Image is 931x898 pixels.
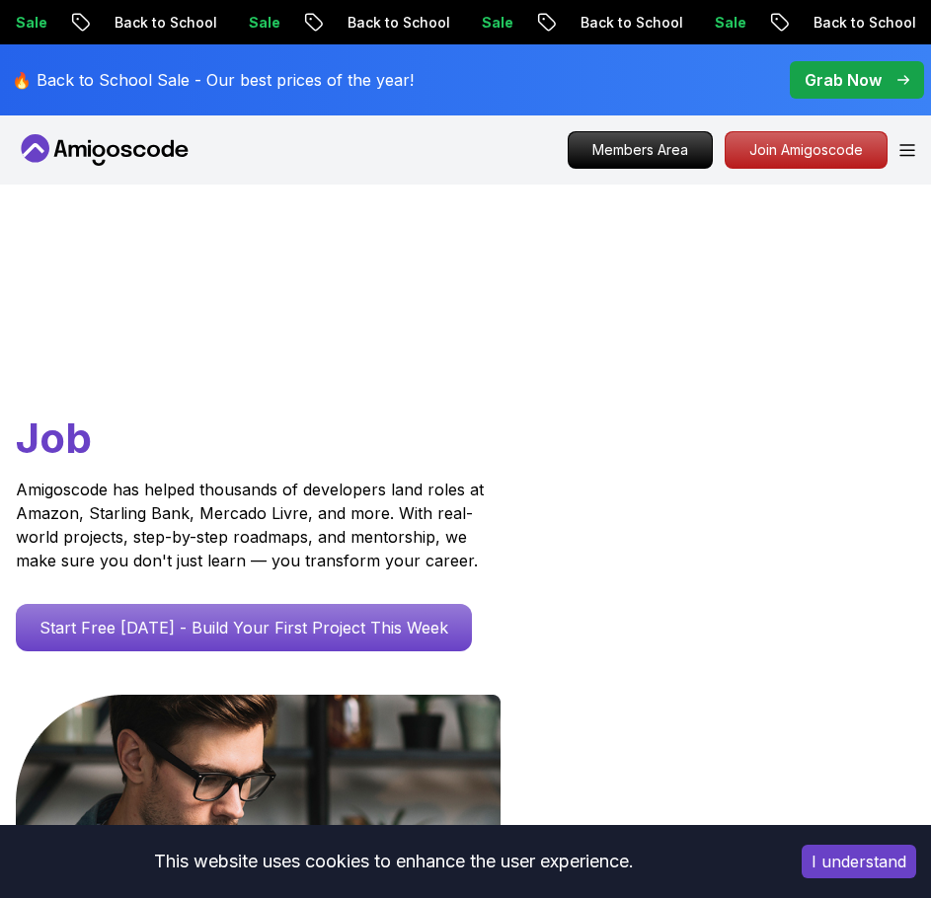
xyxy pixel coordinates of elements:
p: Sale [609,13,672,33]
p: Sale [143,13,206,33]
p: Sale [842,13,905,33]
p: Sale [376,13,439,33]
p: 🔥 Back to School Sale - Our best prices of the year! [12,68,414,92]
a: Members Area [568,131,713,169]
p: Back to School [475,13,609,33]
p: Join Amigoscode [726,132,887,168]
div: This website uses cookies to enhance the user experience. [15,840,772,883]
button: Accept cookies [802,845,916,878]
a: Join Amigoscode [725,131,888,169]
span: Job [16,412,92,463]
p: Members Area [569,132,712,168]
button: Open Menu [899,144,915,157]
p: Grab Now [805,68,882,92]
p: Back to School [708,13,842,33]
a: Start Free [DATE] - Build Your First Project This Week [16,604,472,651]
p: Amigoscode has helped thousands of developers land roles at Amazon, Starling Bank, Mercado Livre,... [16,478,490,572]
h1: Go From Learning to Hired: Master Java, Spring Boot & Cloud Skills That Get You the [16,295,915,466]
p: Back to School [9,13,143,33]
p: Back to School [242,13,376,33]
